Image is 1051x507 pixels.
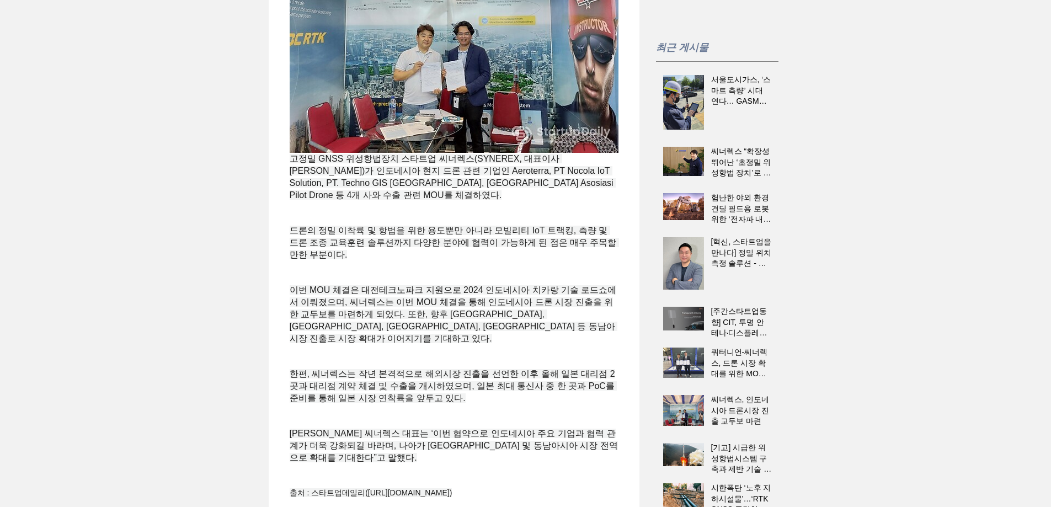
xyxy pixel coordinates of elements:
h2: [혁신, 스타트업을 만나다] 정밀 위치측정 솔루션 - 씨너렉스 [711,237,772,269]
h2: [주간스타트업동향] CIT, 투명 안테나·디스플레이 CES 2025 혁신상 수상 外 [711,306,772,339]
h2: 씨너렉스, 인도네시아 드론시장 진출 교두보 마련 [711,394,772,427]
img: 쿼터니언-씨너렉스, 드론 시장 확대를 위한 MOU 체결 [663,348,704,378]
img: 험난한 야외 환경 견딜 필드용 로봇 위한 ‘전자파 내성 센서’ 개발 [663,193,704,220]
a: [URL][DOMAIN_NAME] [368,488,450,497]
a: 씨너렉스 “확장성 뛰어난 ‘초정밀 위성항법 장치’로 자율주행 시대 맞이할 것” [711,146,772,183]
h2: 험난한 야외 환경 견딜 필드용 로봇 위한 ‘전자파 내성 센서’ 개발 [711,193,772,225]
img: [혁신, 스타트업을 만나다] 정밀 위치측정 솔루션 - 씨너렉스 [663,237,704,290]
a: 씨너렉스, 인도네시아 드론시장 진출 교두보 마련 [711,394,772,431]
span: 출처 : 스타트업데일리( [290,488,368,497]
img: [기고] 시급한 위성항법시스템 구축과 제반 기술 경쟁력 강화 [663,443,704,466]
a: [혁신, 스타트업을 만나다] 정밀 위치측정 솔루션 - 씨너렉스 [711,237,772,274]
span: [PERSON_NAME] 씨너렉스 대표는 ‘이번 협약으로 인도네시아 주요 기업과 협력 관계가 더욱 강화되길 바라며, 나아가 [GEOGRAPHIC_DATA] 및 동남아시아 시장... [290,429,618,462]
img: [주간스타트업동향] CIT, 투명 안테나·디스플레이 CES 2025 혁신상 수상 外 [663,307,704,330]
h2: 쿼터니언-씨너렉스, 드론 시장 확대를 위한 MOU 체결 [711,347,772,380]
a: [주간스타트업동향] CIT, 투명 안테나·디스플레이 CES 2025 혁신상 수상 外 [711,306,772,343]
h2: 서울도시가스, ‘스마트 측량’ 시대 연다… GASMAP 기능 통합 완료 [711,74,772,107]
span: 이번 MOU 체결은 대전테크노파크 지원으로 2024 인도네시아 치카랑 기술 로드쇼에서 이뤄졌으며, 씨너렉스는 이번 MOU 체결을 통해 인도네시아 드론 시장 진출을 위한 교두보... [290,285,618,343]
a: 험난한 야외 환경 견딜 필드용 로봇 위한 ‘전자파 내성 센서’ 개발 [711,193,772,230]
span: 한편, 씨너렉스는 작년 본격적으로 해외시장 진출을 선언한 이후 올해 일본 대리점 2곳과 대리점 계약 체결 및 수출을 개시하였으며, 일본 최대 통신사 중 한 곳과 PoC를 준비... [290,369,617,403]
a: [기고] 시급한 위성항법시스템 구축과 제반 기술 경쟁력 강화 [711,442,772,479]
h2: [기고] 시급한 위성항법시스템 구축과 제반 기술 경쟁력 강화 [711,442,772,475]
span: ) [450,488,452,497]
span: 드론의 정밀 이착륙 및 항법을 위한 용도뿐만 아니라 모빌리티 IoT 트랙킹, 측량 및 드론 조종 교육훈련 솔루션까지 다양한 분야에 협력이 가능하게 된 점은 매우 주목할 만한 ... [290,226,619,259]
img: 씨너렉스 “확장성 뛰어난 ‘초정밀 위성항법 장치’로 자율주행 시대 맞이할 것” [663,147,704,176]
img: 서울도시가스, ‘스마트 측량’ 시대 연다… GASMAP 기능 통합 완료 [663,75,704,130]
img: 씨너렉스, 인도네시아 드론시장 진출 교두보 마련 [663,395,704,426]
a: 서울도시가스, ‘스마트 측량’ 시대 연다… GASMAP 기능 통합 완료 [711,74,772,111]
h2: 씨너렉스 “확장성 뛰어난 ‘초정밀 위성항법 장치’로 자율주행 시대 맞이할 것” [711,146,772,179]
span: 고정밀 GNSS 위성항법장치 스타트업 씨너렉스(SYNEREX, 대표이사 [PERSON_NAME])가 인도네시아 현지 드론 관련 기업인 Aeroterra, PT Nocola I... [290,154,616,200]
a: 쿼터니언-씨너렉스, 드론 시장 확대를 위한 MOU 체결 [711,347,772,384]
span: 최근 게시물 [656,41,708,54]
